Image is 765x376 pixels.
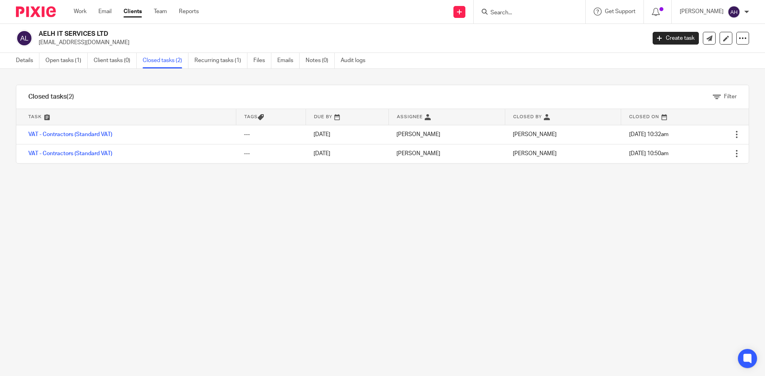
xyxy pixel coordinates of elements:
a: Audit logs [341,53,371,68]
td: [DATE] [306,144,388,163]
span: Filter [724,94,737,99]
div: --- [244,131,298,138]
span: [DATE] 10:50am [629,151,669,156]
a: Client tasks (0) [94,53,137,68]
td: [DATE] [306,125,388,144]
a: Clients [124,8,142,16]
img: svg%3E [16,30,33,47]
span: (2) [67,94,74,100]
a: Closed tasks (2) [143,53,188,68]
a: Open tasks (1) [45,53,88,68]
th: Tags [236,109,306,125]
a: Work [74,8,86,16]
h2: AELH IT SERVICES LTD [39,30,520,38]
div: --- [244,150,298,158]
a: Files [253,53,271,68]
a: Email [98,8,112,16]
span: [PERSON_NAME] [513,132,557,137]
img: svg%3E [728,6,740,18]
a: Notes (0) [306,53,335,68]
img: Pixie [16,6,56,17]
p: [PERSON_NAME] [680,8,724,16]
span: Get Support [605,9,636,14]
a: Recurring tasks (1) [194,53,247,68]
a: Details [16,53,39,68]
span: [PERSON_NAME] [513,151,557,156]
a: Emails [277,53,300,68]
a: Reports [179,8,199,16]
a: VAT - Contractors (Standard VAT) [28,151,112,156]
a: Create task [653,32,699,45]
p: [EMAIL_ADDRESS][DOMAIN_NAME] [39,39,641,47]
h1: Closed tasks [28,93,74,101]
a: Team [154,8,167,16]
a: VAT - Contractors (Standard VAT) [28,132,112,137]
input: Search [490,10,561,17]
td: [PERSON_NAME] [388,125,505,144]
span: [DATE] 10:32am [629,132,669,137]
td: [PERSON_NAME] [388,144,505,163]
